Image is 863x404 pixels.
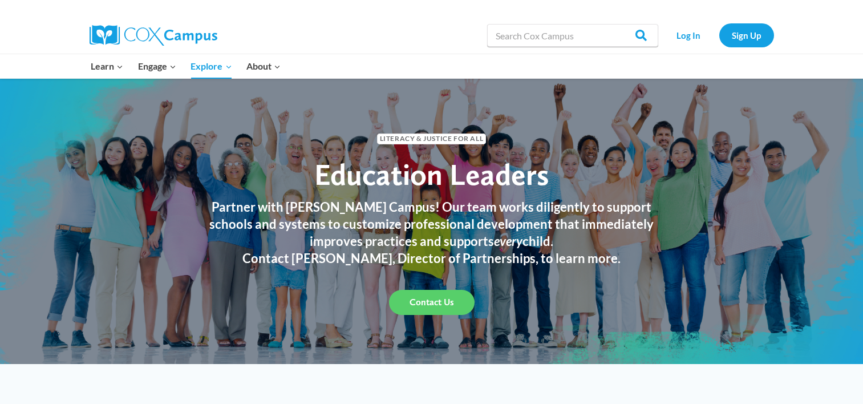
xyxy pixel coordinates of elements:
[410,297,454,308] span: Contact Us
[246,59,281,74] span: About
[198,199,666,250] h3: Partner with [PERSON_NAME] Campus! Our team works diligently to support schools and systems to cu...
[84,54,288,78] nav: Primary Navigation
[191,59,232,74] span: Explore
[487,24,658,47] input: Search Cox Campus
[198,250,666,267] h3: Contact [PERSON_NAME], Director of Partnerships, to learn more.
[90,25,217,46] img: Cox Campus
[494,233,522,249] em: every
[91,59,123,74] span: Learn
[719,23,774,47] a: Sign Up
[664,23,774,47] nav: Secondary Navigation
[664,23,714,47] a: Log In
[377,134,486,144] span: Literacy & Justice for All
[138,59,176,74] span: Engage
[389,290,475,315] a: Contact Us
[314,156,549,192] span: Education Leaders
